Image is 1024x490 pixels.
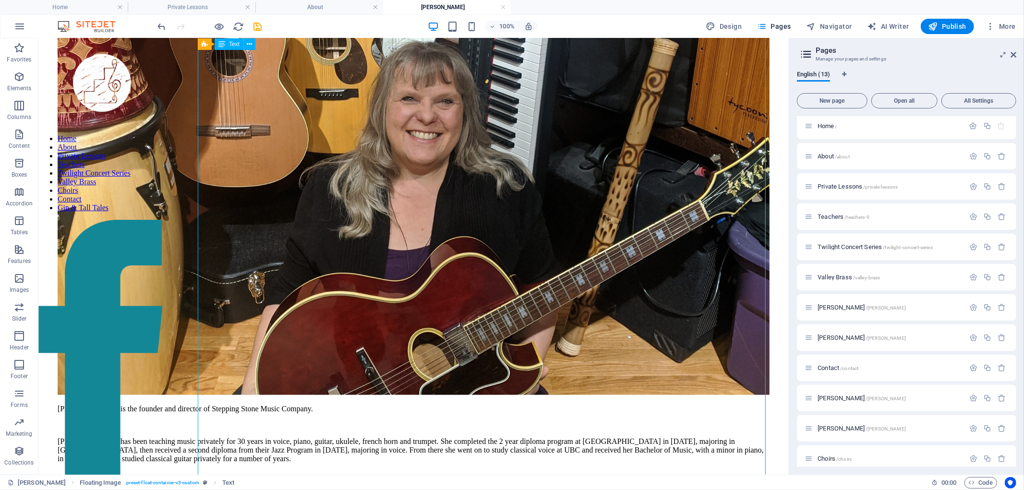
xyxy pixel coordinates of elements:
[964,477,997,489] button: Code
[1005,477,1016,489] button: Usercentrics
[941,93,1016,108] button: All Settings
[80,477,234,489] nav: breadcrumb
[983,394,991,402] div: Duplicate
[818,364,858,371] span: Click to open page
[7,84,32,92] p: Elements
[941,477,956,489] span: 00 00
[6,430,32,438] p: Marketing
[818,122,837,130] span: Click to open page
[969,152,977,160] div: Settings
[6,200,33,207] p: Accordion
[998,243,1006,251] div: Remove
[983,213,991,221] div: Duplicate
[524,22,533,31] i: On resize automatically adjust zoom level to fit chosen device.
[867,22,909,31] span: AI Writer
[928,22,966,31] span: Publish
[876,98,933,104] span: Open all
[10,286,29,294] p: Images
[969,303,977,311] div: Settings
[253,21,264,32] i: Save (Ctrl+S)
[969,213,977,221] div: Settings
[921,19,974,34] button: Publish
[11,228,28,236] p: Tables
[998,182,1006,191] div: Remove
[11,372,28,380] p: Footer
[815,183,964,190] div: Private Lessons/private-lessons
[125,477,199,489] span: . preset-float-container-v3-custom
[818,304,906,311] span: [PERSON_NAME]
[986,22,1016,31] span: More
[983,454,991,463] div: Duplicate
[883,245,932,250] span: /twilight-concert-series
[7,113,31,121] p: Columns
[818,394,906,402] span: Click to open page
[983,152,991,160] div: Duplicate
[10,344,29,351] p: Header
[255,2,383,12] h4: About
[252,21,264,32] button: save
[871,93,938,108] button: Open all
[803,19,856,34] button: Navigator
[948,479,950,486] span: :
[815,395,964,401] div: [PERSON_NAME]/[PERSON_NAME]
[983,424,991,432] div: Duplicate
[931,477,957,489] h6: Session time
[815,274,964,280] div: Valley Brass/valley-brass
[214,21,225,32] button: Click here to leave preview mode and continue editing
[998,303,1006,311] div: Remove
[9,142,30,150] p: Content
[233,21,244,32] button: reload
[969,122,977,130] div: Settings
[797,93,867,108] button: New page
[969,243,977,251] div: Settings
[863,184,898,190] span: /private-lessons
[11,401,28,409] p: Forms
[702,19,746,34] button: Design
[706,22,742,31] span: Design
[969,182,977,191] div: Settings
[815,304,964,311] div: [PERSON_NAME]/[PERSON_NAME]
[969,364,977,372] div: Settings
[982,19,1020,34] button: More
[836,456,852,462] span: /choirs
[983,243,991,251] div: Duplicate
[229,41,240,47] span: Text
[157,21,168,32] i: Undo: Change text (Ctrl+Z)
[818,243,933,251] span: Twilight Concert Series
[818,334,906,341] span: [PERSON_NAME]
[840,366,858,371] span: /contact
[866,305,906,311] span: /[PERSON_NAME]
[866,335,906,341] span: /[PERSON_NAME]
[818,213,869,220] span: Teachers
[222,477,234,489] span: Click to select. Double-click to edit
[998,424,1006,432] div: Remove
[835,124,837,129] span: /
[818,455,852,462] span: Click to open page
[815,153,964,159] div: About/about
[818,425,906,432] span: Click to open page
[815,244,964,250] div: Twilight Concert Series/twilight-concert-series
[866,426,906,431] span: /[PERSON_NAME]
[946,98,1012,104] span: All Settings
[797,71,1016,89] div: Language Tabs
[969,424,977,432] div: Settings
[12,315,27,323] p: Slider
[969,454,977,463] div: Settings
[998,394,1006,402] div: Remove
[55,21,127,32] img: Editor Logo
[797,69,830,82] span: English (13)
[8,477,66,489] a: Click to cancel selection. Double-click to open Pages
[853,275,880,280] span: /valley-brass
[983,364,991,372] div: Duplicate
[818,153,850,160] span: About
[816,55,997,63] h3: Manage your pages and settings
[7,56,31,63] p: Favorites
[801,98,863,104] span: New page
[757,22,791,31] span: Pages
[815,455,964,462] div: Choirs/choirs
[816,46,1016,55] h2: Pages
[383,2,511,12] h4: [PERSON_NAME]
[702,19,746,34] div: Design (Ctrl+Alt+Y)
[866,396,906,401] span: /[PERSON_NAME]
[485,21,519,32] button: 100%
